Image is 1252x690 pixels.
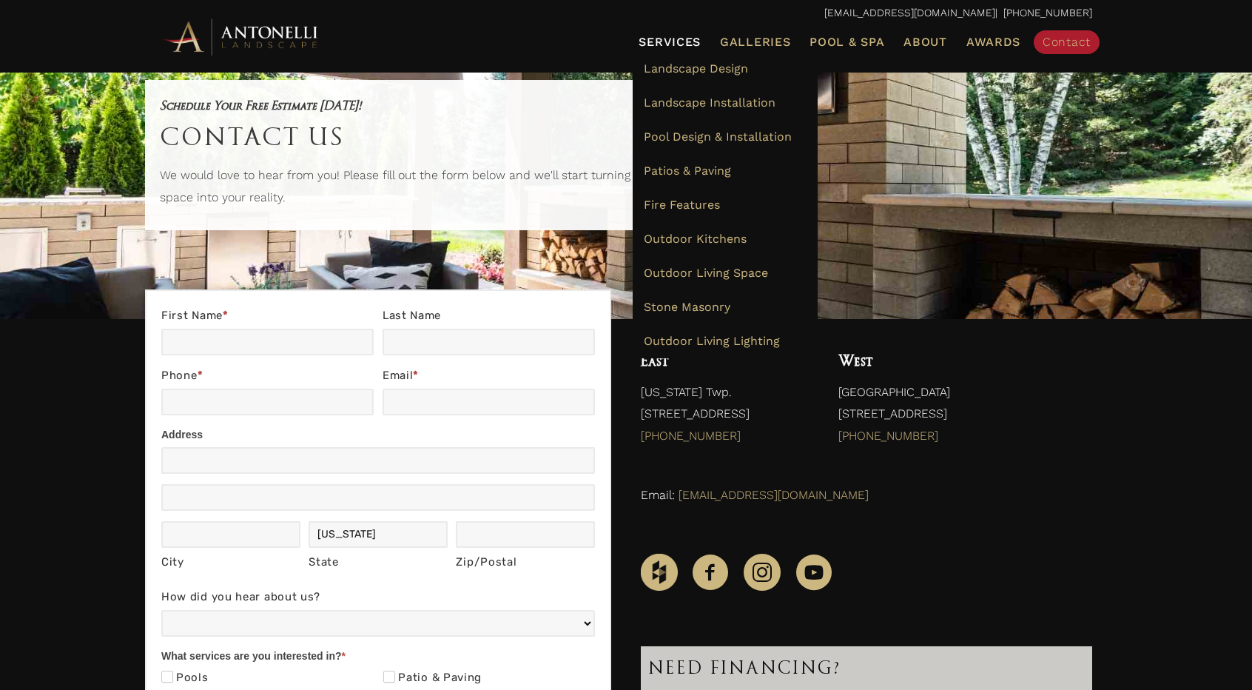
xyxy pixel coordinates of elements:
[679,488,869,502] a: [EMAIL_ADDRESS][DOMAIN_NAME]
[720,35,790,49] span: Galleries
[633,324,818,358] a: Outdoor Living Lighting
[903,36,947,48] span: About
[160,16,323,57] img: Antonelli Horizontal Logo
[161,366,374,389] label: Phone
[383,671,395,683] input: Patio & Paving
[160,95,789,115] h5: Schedule Your Free Estimate [DATE]!
[633,222,818,256] a: Outdoor Kitchens
[161,671,209,686] label: Pools
[641,554,678,591] img: Houzz
[966,35,1020,49] span: Awards
[633,290,818,324] a: Stone Masonry
[633,154,818,188] a: Patios & Paving
[644,334,780,348] span: Outdoor Living Lighting
[641,488,675,502] span: Email:
[639,36,701,48] span: Services
[633,120,818,154] a: Pool Design & Installation
[838,429,938,443] a: [PHONE_NUMBER]
[898,33,953,52] a: About
[644,198,720,212] span: Fire Features
[641,429,741,443] a: [PHONE_NUMBER]
[648,654,1085,683] h3: Need Financing?
[309,552,448,573] div: State
[160,115,789,157] h1: Contact Us
[838,381,1092,455] p: [GEOGRAPHIC_DATA] [STREET_ADDRESS]
[644,96,775,110] span: Landscape Installation
[161,306,374,329] label: First Name
[644,266,768,280] span: Outdoor Living Space
[804,33,890,52] a: Pool & Spa
[633,52,818,86] a: Landscape Design
[633,86,818,120] a: Landscape Installation
[644,130,792,144] span: Pool Design & Installation
[161,426,595,447] div: Address
[161,552,300,573] div: City
[309,521,448,548] input: Michigan
[161,671,173,683] input: Pools
[644,61,748,76] span: Landscape Design
[641,381,809,455] p: [US_STATE] Twp. [STREET_ADDRESS]
[644,164,731,178] span: Patios & Paving
[383,671,482,686] label: Patio & Paving
[1034,30,1100,54] a: Contact
[456,552,595,573] div: Zip/Postal
[838,349,1092,374] h4: West
[644,300,730,314] span: Stone Masonry
[160,4,1092,23] p: | [PHONE_NUMBER]
[641,349,809,374] h4: East
[383,366,595,389] label: Email
[644,232,747,246] span: Outdoor Kitchens
[633,188,818,222] a: Fire Features
[824,7,995,19] a: [EMAIL_ADDRESS][DOMAIN_NAME]
[383,306,595,329] label: Last Name
[161,587,595,610] label: How did you hear about us?
[714,33,796,52] a: Galleries
[633,33,707,52] a: Services
[160,164,789,215] p: We would love to hear from you! Please fill out the form below and we'll start turning your dream...
[960,33,1026,52] a: Awards
[1043,35,1091,49] span: Contact
[161,647,595,669] div: What services are you interested in?
[633,256,818,290] a: Outdoor Living Space
[810,35,884,49] span: Pool & Spa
